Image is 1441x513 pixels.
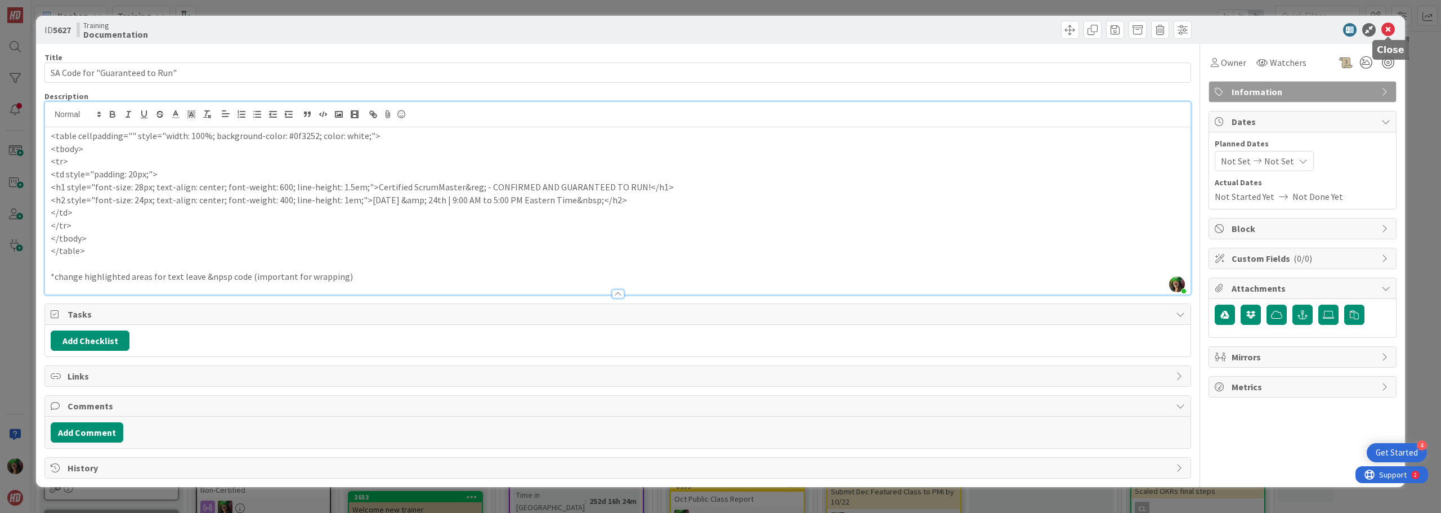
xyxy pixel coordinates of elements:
[44,91,88,101] span: Description
[51,219,1185,232] p: </tr>
[1376,447,1418,458] div: Get Started
[1221,154,1251,168] span: Not Set
[44,52,62,63] label: Title
[1232,85,1376,99] span: Information
[44,63,1191,83] input: type card name here...
[68,461,1170,475] span: History
[1169,276,1185,292] img: zMbp8UmSkcuFrGHA6WMwLokxENeDinhm.jpg
[1221,56,1246,69] span: Owner
[53,24,71,35] b: 5627
[1417,440,1427,450] div: 4
[1232,282,1376,295] span: Attachments
[83,30,148,39] b: Documentation
[1294,253,1312,264] span: ( 0/0 )
[51,194,1185,207] p: <h2 style="font-size: 24px; text-align: center; font-weight: 400; line-height: 1em;">[DATE] &amp;...
[51,244,1185,257] p: </table>
[68,399,1170,413] span: Comments
[51,181,1185,194] p: <h1 style="font-size: 28px; text-align: center; font-weight: 600; line-height: 1.5em;">Certified ...
[1377,44,1404,55] h5: Close
[51,422,123,443] button: Add Comment
[1270,56,1306,69] span: Watchers
[24,2,51,15] span: Support
[51,232,1185,245] p: </tbody>
[51,130,1185,142] p: <table cellpadding="" style="width: 100%; background-color: #0f3252; color: white;">
[51,270,1185,283] p: *change highlighted areas for text leave &npsp code (important for wrapping)
[44,23,71,37] span: ID
[1215,138,1390,150] span: Planned Dates
[1215,190,1274,203] span: Not Started Yet
[1292,190,1343,203] span: Not Done Yet
[1232,380,1376,394] span: Metrics
[1215,177,1390,189] span: Actual Dates
[51,331,129,351] button: Add Checklist
[83,21,148,30] span: Training
[1232,252,1376,265] span: Custom Fields
[59,5,61,14] div: 2
[68,307,1170,321] span: Tasks
[51,168,1185,181] p: <td style="padding: 20px;">
[68,369,1170,383] span: Links
[51,155,1185,168] p: <tr>
[51,142,1185,155] p: <tbody>
[1232,222,1376,235] span: Block
[51,206,1185,219] p: </td>
[1232,350,1376,364] span: Mirrors
[1264,154,1294,168] span: Not Set
[1232,115,1376,128] span: Dates
[1367,443,1427,462] div: Open Get Started checklist, remaining modules: 4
